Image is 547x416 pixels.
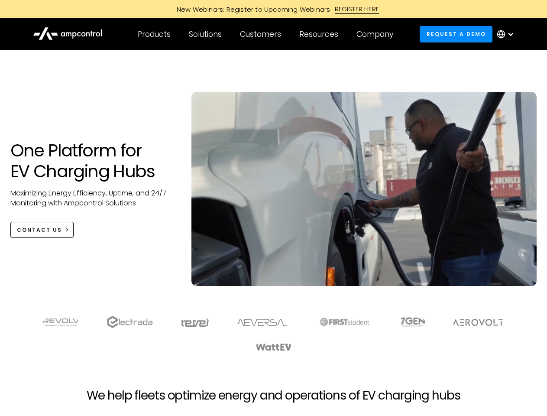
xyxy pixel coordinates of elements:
[189,29,222,39] div: Solutions
[356,29,393,39] div: Company
[453,319,504,326] img: Aerovolt Logo
[138,29,171,39] div: Products
[10,222,74,238] a: CONTACT US
[335,4,379,14] div: REGISTER HERE
[17,226,62,234] div: CONTACT US
[299,29,338,39] div: Resources
[168,5,335,14] div: New Webinars: Register to Upcoming Webinars
[107,316,152,328] img: electrada logo
[240,29,281,39] div: Customers
[256,344,292,351] img: WattEV logo
[87,388,460,403] h2: We help fleets optimize energy and operations of EV charging hubs
[79,4,469,14] a: New Webinars: Register to Upcoming WebinarsREGISTER HERE
[420,26,492,42] a: Request a demo
[10,188,175,208] p: Maximizing Energy Efficiency, Uptime, and 24/7 Monitoring with Ampcontrol Solutions
[10,140,175,182] h1: One Platform for EV Charging Hubs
